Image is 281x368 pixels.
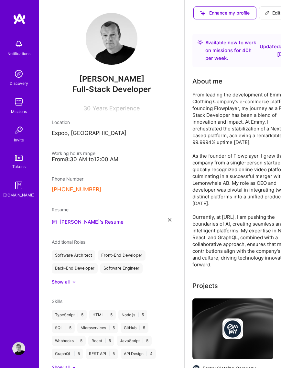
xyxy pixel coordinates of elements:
[12,124,25,137] img: Invite
[200,11,205,16] i: icon SuggestedTeams
[12,342,25,355] img: User Avatar
[77,312,79,318] span: |
[52,156,171,163] div: From 8:30 AM to 12:00 AM
[11,108,27,115] div: Missions
[3,192,35,198] div: [DOMAIN_NAME]
[12,38,25,50] img: bell
[222,318,243,339] img: Company logo
[65,325,67,330] span: |
[83,105,91,112] span: 30
[52,74,171,84] span: [PERSON_NAME]
[117,336,152,346] div: JavaScript 5
[138,312,139,318] span: |
[98,250,146,261] div: Front-End Developer
[52,176,83,182] span: Phone Number
[52,279,70,285] div: Show all
[52,218,124,226] a: [PERSON_NAME]'s Resume
[76,338,78,343] span: |
[121,349,156,359] div: API Design 4
[100,263,143,273] div: Software Engineer
[52,239,85,245] span: Additional Roles
[52,151,95,156] span: Working hours range
[74,351,75,356] span: |
[192,76,222,86] div: About me
[13,13,26,25] img: logo
[168,218,171,222] i: icon Close
[52,263,98,273] div: Back-End Developer
[265,10,280,16] span: Edit
[105,338,106,343] span: |
[118,310,147,320] div: Node.js 5
[12,163,26,170] div: Tokens
[121,323,148,333] div: GitHub 5
[52,323,75,333] div: SQL 5
[52,250,95,261] div: Software Architect
[193,6,256,19] button: Enhance my profile
[192,298,273,359] img: cover
[15,155,23,161] img: tokens
[139,325,140,330] span: |
[52,310,87,320] div: TypeScript 5
[242,47,249,53] span: 40
[92,105,140,112] span: Years Experience
[52,298,62,304] span: Skills
[86,13,137,65] img: User Avatar
[52,119,171,126] div: Location
[109,351,110,356] span: |
[14,137,24,143] div: Invite
[200,10,250,16] span: Enhance my profile
[10,80,28,87] div: Discovery
[88,336,114,346] div: React 5
[52,207,69,212] span: Resume
[72,84,151,94] span: Full-Stack Developer
[192,281,218,291] div: Projects
[146,351,147,356] span: |
[12,179,25,192] img: guide book
[106,312,108,318] span: |
[12,95,25,108] img: teamwork
[12,67,25,80] img: discovery
[7,50,30,57] div: Notifications
[109,325,110,330] span: |
[11,342,27,355] a: User Avatar
[52,186,101,193] a: [PHONE_NUMBER]
[86,349,118,359] div: REST API 5
[52,349,83,359] div: GraphQL 5
[89,310,116,320] div: HTML 5
[142,338,144,343] span: |
[52,219,57,225] img: Resume
[205,39,257,62] div: Available now to work on missions for h per week .
[52,336,86,346] div: Webhooks 5
[198,40,203,45] img: Availability
[52,129,171,137] p: Espoo, [GEOGRAPHIC_DATA]
[77,323,118,333] div: Microservices 5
